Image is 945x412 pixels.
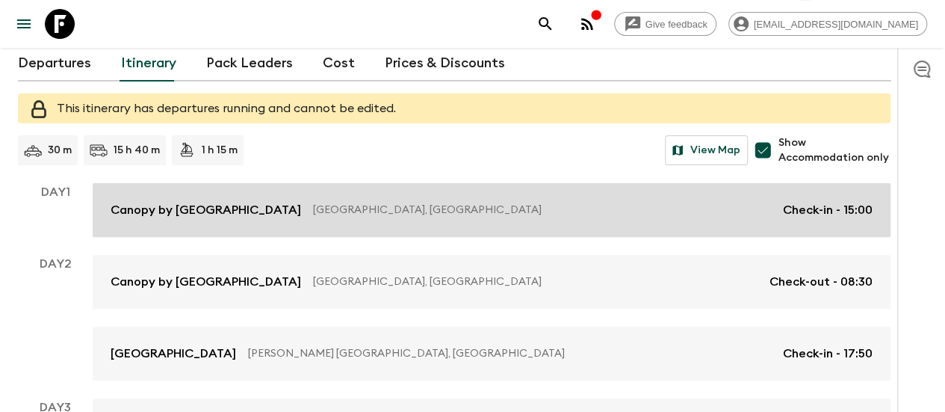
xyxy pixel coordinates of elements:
[665,135,748,165] button: View Map
[769,273,873,291] p: Check-out - 08:30
[385,46,505,82] a: Prices & Discounts
[783,201,873,219] p: Check-in - 15:00
[313,274,757,289] p: [GEOGRAPHIC_DATA], [GEOGRAPHIC_DATA]
[93,327,890,381] a: [GEOGRAPHIC_DATA][PERSON_NAME] [GEOGRAPHIC_DATA], [GEOGRAPHIC_DATA]Check-in - 17:50
[18,183,93,201] p: Day 1
[778,135,890,165] span: Show Accommodation only
[783,345,873,363] p: Check-in - 17:50
[93,183,890,237] a: Canopy by [GEOGRAPHIC_DATA][GEOGRAPHIC_DATA], [GEOGRAPHIC_DATA]Check-in - 15:00
[93,255,890,309] a: Canopy by [GEOGRAPHIC_DATA][GEOGRAPHIC_DATA], [GEOGRAPHIC_DATA]Check-out - 08:30
[121,46,176,82] a: Itinerary
[248,346,771,361] p: [PERSON_NAME] [GEOGRAPHIC_DATA], [GEOGRAPHIC_DATA]
[206,46,293,82] a: Pack Leaders
[614,12,716,36] a: Give feedback
[18,46,91,82] a: Departures
[323,46,355,82] a: Cost
[57,102,396,114] span: This itinerary has departures running and cannot be edited.
[637,19,716,30] span: Give feedback
[9,9,39,39] button: menu
[202,143,238,158] p: 1 h 15 m
[111,201,301,219] p: Canopy by [GEOGRAPHIC_DATA]
[746,19,926,30] span: [EMAIL_ADDRESS][DOMAIN_NAME]
[18,255,93,273] p: Day 2
[313,203,771,218] p: [GEOGRAPHIC_DATA], [GEOGRAPHIC_DATA]
[111,345,236,363] p: [GEOGRAPHIC_DATA]
[728,12,927,36] div: [EMAIL_ADDRESS][DOMAIN_NAME]
[48,143,72,158] p: 30 m
[111,273,301,291] p: Canopy by [GEOGRAPHIC_DATA]
[530,9,560,39] button: search adventures
[114,143,160,158] p: 15 h 40 m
